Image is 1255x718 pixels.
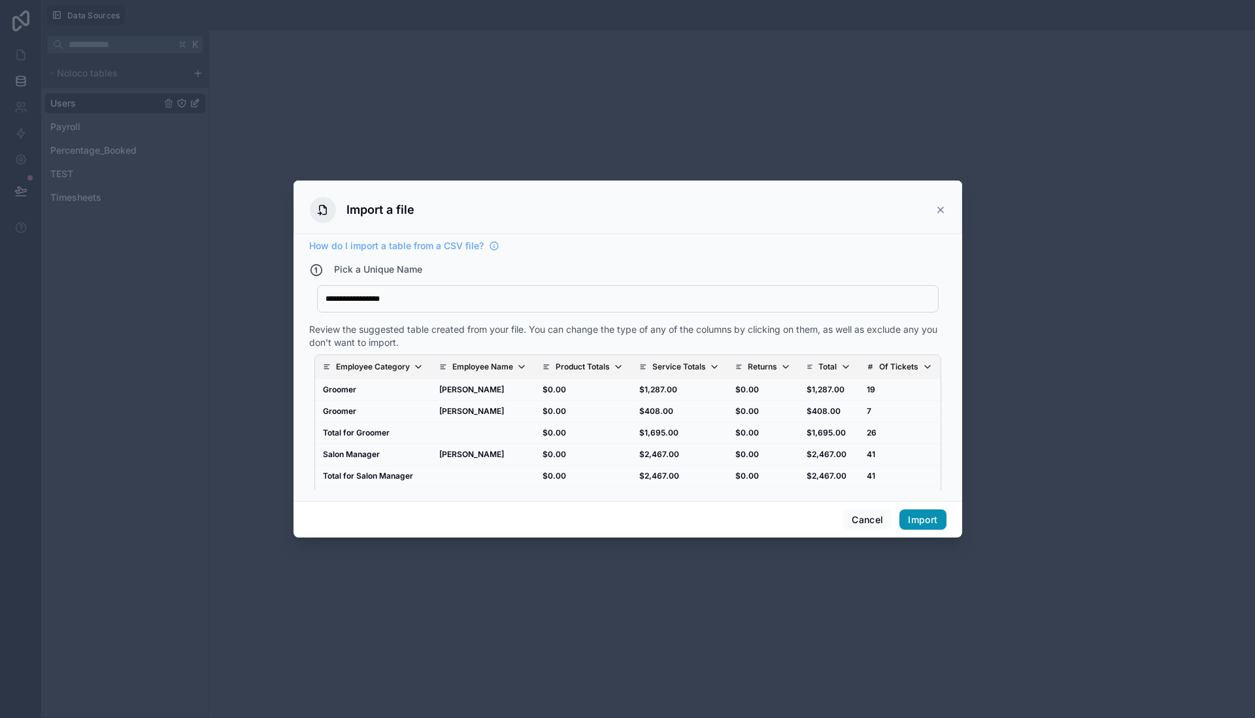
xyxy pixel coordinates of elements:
[631,443,728,465] td: $2,467.00
[728,400,799,422] td: $0.00
[452,362,513,372] p: Employee Name
[535,443,631,465] td: $0.00
[535,487,631,508] td: $0.00
[315,400,432,422] td: Groomer
[818,362,837,372] p: Total
[346,201,414,219] h3: Import a file
[728,465,799,487] td: $0.00
[315,379,432,400] td: Groomer
[799,465,859,487] td: $2,467.00
[859,422,941,443] td: 26
[728,487,799,508] td: $0.00
[631,487,728,508] td: $4,162.00
[859,443,941,465] td: 41
[859,379,941,400] td: 19
[535,422,631,443] td: $0.00
[631,422,728,443] td: $1,695.00
[535,465,631,487] td: $0.00
[631,400,728,422] td: $408.00
[535,379,631,400] td: $0.00
[859,487,941,508] td: 67
[315,465,432,487] td: Total for Salon Manager
[728,443,799,465] td: $0.00
[309,239,499,252] a: How do I import a table from a CSV file?
[631,465,728,487] td: $2,467.00
[315,355,941,511] div: scrollable content
[309,239,484,252] span: How do I import a table from a CSV file?
[431,443,535,465] td: [PERSON_NAME]
[431,379,535,400] td: [PERSON_NAME]
[315,443,432,465] td: Salon Manager
[334,263,422,277] h4: Pick a Unique Name
[315,487,432,508] td: Grand Total
[631,379,728,400] td: $1,287.00
[859,465,941,487] td: 41
[799,422,859,443] td: $1,695.00
[315,422,432,443] td: Total for Groomer
[799,487,859,508] td: $4,162.00
[309,323,946,349] div: Review the suggested table created from your file. You can change the type of any of the columns ...
[843,509,892,530] button: Cancel
[556,362,610,372] p: Product Totals
[652,362,706,372] p: Service Totals
[799,443,859,465] td: $2,467.00
[728,422,799,443] td: $0.00
[336,362,410,372] p: Employee Category
[879,362,918,372] p: Of Tickets
[899,509,946,530] button: Import
[728,379,799,400] td: $0.00
[859,400,941,422] td: 7
[535,400,631,422] td: $0.00
[431,400,535,422] td: [PERSON_NAME]
[799,400,859,422] td: $408.00
[799,379,859,400] td: $1,287.00
[748,362,777,372] p: Returns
